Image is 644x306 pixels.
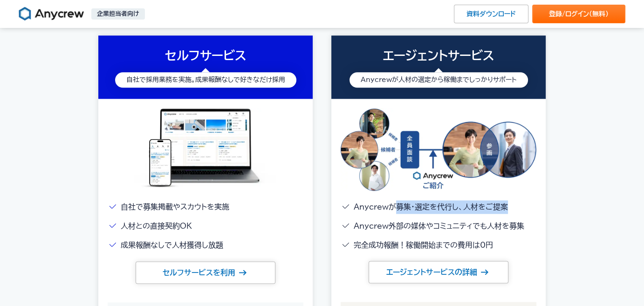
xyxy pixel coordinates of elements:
span: （無料） [589,11,609,17]
input: エニィクルーのプライバシーポリシーに同意する* [2,233,8,239]
li: Anycrew外部の媒体やコミュニティでも人材を募集 [341,219,536,233]
li: 人材との直接契約OK [108,219,303,233]
li: 完全成功報酬！稼働開始までの費用は0円 [341,238,536,252]
p: Anycrewが人材の選定から稼働までしっかりサポート [361,74,517,86]
a: セルフサービスを利用 [136,261,275,284]
li: Anycrewが募集・選定を代行し、人材をご提案 [341,200,536,214]
a: 資料ダウンロード [454,5,528,23]
span: エニィクルーの に同意する [11,233,157,241]
img: Anycrew [19,7,84,21]
p: 自社で採用業務を実施。成果報酬なしで好きなだけ採用 [126,74,285,86]
p: 企業担当者向け [91,8,145,20]
a: プライバシーポリシー [56,233,122,241]
a: 登録/ログイン（無料） [532,5,625,23]
h3: セルフサービス [104,47,307,65]
li: 成果報酬なしで人材獲得し放題 [108,238,303,252]
a: エージェントサービスの詳細 [369,261,508,283]
h3: エージェントサービス [337,47,540,65]
li: 自社で募集掲載やスカウトを実施 [108,200,303,214]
